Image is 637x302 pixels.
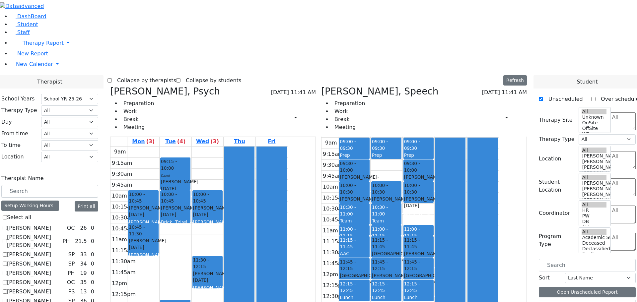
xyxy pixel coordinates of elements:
[539,274,550,282] label: Sort
[340,174,369,187] div: [PERSON_NAME]
[60,237,72,245] div: PH
[90,260,96,268] div: 0
[324,139,338,147] div: 9am
[129,224,158,237] span: 10:45 - 11:30
[210,138,219,146] label: (3)
[90,251,96,259] div: 0
[66,251,78,259] div: SP
[1,185,98,198] input: Search
[195,137,220,146] a: September 3, 2025
[121,123,154,131] li: Meeting
[1,118,12,126] label: Day
[372,294,401,301] div: Lunch
[582,170,607,176] option: [PERSON_NAME] 2
[11,29,30,35] a: Staff
[582,180,607,186] option: [PERSON_NAME] 5
[332,99,365,107] li: Preparation
[23,40,64,46] span: Therapy Report
[7,233,60,249] label: [PERSON_NAME] [PERSON_NAME]
[577,78,598,86] span: Student
[321,238,348,246] div: 11:15am
[372,226,388,238] span: 11:00 - 11:15
[340,281,356,293] span: 12:15 - 12:45
[110,203,137,211] div: 10:15am
[1,201,59,211] div: Setup Working Hours
[131,137,156,146] a: September 1, 2025
[340,217,369,231] div: Team Meeting
[582,175,607,180] option: All
[7,213,31,221] label: Select all
[321,260,348,268] div: 11:45am
[539,259,636,272] input: Search
[17,29,30,35] span: Staff
[404,279,433,292] div: [PERSON_NAME]
[582,208,607,213] option: HR
[611,206,636,223] textarea: Search
[340,272,387,279] span: [GEOGRAPHIC_DATA]
[582,186,607,192] option: [PERSON_NAME] 4
[110,192,128,200] div: 10am
[372,281,388,293] span: 12:15 - 12:45
[121,107,154,115] li: Work
[503,75,527,86] button: Refresh
[1,130,28,138] label: From time
[177,138,186,146] label: (4)
[340,279,369,292] div: [PERSON_NAME]
[110,214,137,222] div: 10:30am
[404,174,433,187] div: [PERSON_NAME]
[340,259,369,272] span: 11:45 - 12:15
[321,292,348,300] div: 12:30pm
[582,153,607,159] option: [PERSON_NAME] 5
[110,279,128,287] div: 12pm
[372,237,401,250] span: 11:15 - 11:45
[372,182,401,196] span: 10:00 - 10:30
[404,237,433,250] span: 11:15 - 11:45
[90,224,96,232] div: 0
[332,107,365,115] li: Work
[611,178,636,196] textarea: Search
[611,112,636,130] textarea: Search
[110,247,137,255] div: 11:15am
[582,235,607,240] option: Academic Support
[321,216,348,224] div: 10:45am
[164,137,187,146] a: September 2, 2025
[1,141,21,149] label: To time
[66,288,78,296] div: PS
[180,75,241,86] label: Collapse by students
[64,224,78,232] div: OC
[340,226,356,238] span: 11:00 - 11:15
[306,112,309,124] div: Setup
[321,271,339,278] div: 12pm
[129,219,158,225] div: [PERSON_NAME]
[193,284,222,291] div: [PERSON_NAME]
[582,126,607,131] option: OffSite
[539,232,575,248] label: Program Type
[372,196,401,209] div: [PERSON_NAME]
[340,139,356,151] span: 09:00 - 09:30
[7,260,51,268] label: [PERSON_NAME]
[110,258,137,266] div: 11:30am
[404,139,420,151] span: 09:00 - 09:30
[7,224,51,232] label: [PERSON_NAME]
[17,21,38,28] span: Student
[11,13,46,20] a: DashBoard
[582,246,607,252] option: Declassified
[582,131,607,137] option: WP
[372,217,401,231] div: Team Meeting
[404,281,420,293] span: 12:15 - 12:45
[37,78,62,86] span: Therapist
[582,202,607,208] option: All
[340,196,369,209] div: [PERSON_NAME]
[7,278,51,286] label: [PERSON_NAME]
[539,116,573,124] label: Therapy Site
[582,164,607,170] option: [PERSON_NAME] 3
[372,152,401,158] div: Prep
[404,182,433,196] span: 10:00 - 10:30
[321,150,344,158] div: 9:15am
[161,191,190,205] span: 10:00 - 10:45
[543,94,583,104] label: Unscheduled
[372,259,401,272] span: 11:45 - 12:15
[161,179,200,191] span: - [DATE]
[321,281,348,289] div: 12:15pm
[321,249,348,257] div: 11:30am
